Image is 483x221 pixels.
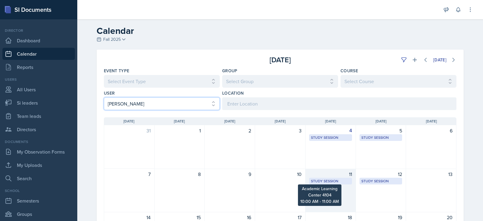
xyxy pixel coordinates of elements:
a: Directors [2,123,75,135]
div: [DATE] [221,54,339,65]
div: 8 [158,171,201,178]
a: Groups [2,208,75,220]
span: [DATE] [426,119,437,124]
div: 1 [158,127,201,134]
div: 17 [259,214,302,221]
div: 20 [410,214,453,221]
span: [DATE] [224,119,235,124]
h2: Calendar [97,25,464,36]
span: [DATE] [325,119,336,124]
a: Semesters [2,195,75,207]
a: My Observation Forms [2,146,75,158]
a: Calendar [2,48,75,60]
span: [DATE] [275,119,286,124]
div: 14 [108,214,151,221]
div: 9 [208,171,251,178]
span: Fall 2025 [103,36,121,43]
div: 19 [360,214,402,221]
label: Location [222,90,244,96]
div: 6 [410,127,453,134]
div: 5 [360,127,402,134]
div: Users [2,77,75,82]
div: Director [2,28,75,33]
a: All Users [2,83,75,96]
div: Documents [2,139,75,145]
div: 31 [108,127,151,134]
div: 3 [259,127,302,134]
span: [DATE] [123,119,134,124]
span: [DATE] [376,119,386,124]
div: 12 [360,171,402,178]
a: My Uploads [2,159,75,171]
div: [DATE] [433,57,446,62]
a: Reports [2,61,75,73]
a: Si leaders [2,97,75,109]
div: 13 [410,171,453,178]
div: 10 [259,171,302,178]
label: Event Type [104,68,130,74]
div: 16 [208,214,251,221]
label: Group [222,68,238,74]
div: School [2,188,75,193]
div: 18 [309,214,352,221]
a: Team leads [2,110,75,122]
a: Search [2,172,75,184]
a: Dashboard [2,34,75,47]
span: [DATE] [174,119,185,124]
div: 4 [309,127,352,134]
input: Enter Location [222,97,456,110]
label: Course [341,68,358,74]
div: Study Session [311,135,350,140]
div: Study Session [311,178,350,184]
label: User [104,90,115,96]
div: Study Session [361,178,401,184]
div: 2 [208,127,251,134]
div: 7 [108,171,151,178]
button: [DATE] [429,55,450,65]
div: 11 [309,171,352,178]
div: Study Session [361,135,401,140]
div: 15 [158,214,201,221]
